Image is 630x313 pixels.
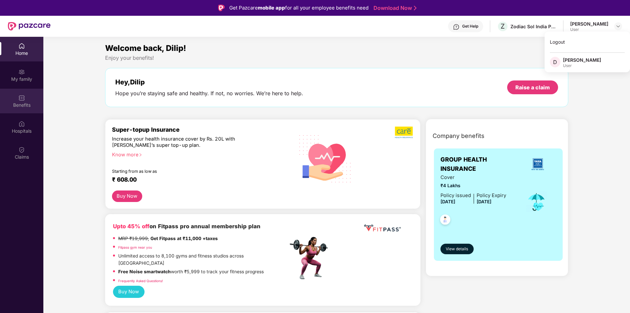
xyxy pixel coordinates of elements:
a: Fitpass gym near you [118,245,152,249]
img: fppp.png [363,222,402,234]
img: b5dec4f62d2307b9de63beb79f102df3.png [395,126,414,139]
div: Get Help [462,24,478,29]
span: right [139,153,142,157]
span: GROUP HEALTH INSURANCE [440,155,519,174]
div: ₹ 608.00 [112,176,281,184]
div: Raise a claim [515,84,550,91]
img: svg+xml;base64,PHN2ZyBpZD0iSG9tZSIgeG1sbnM9Imh0dHA6Ly93d3cudzMub3JnLzIwMDAvc3ZnIiB3aWR0aD0iMjAiIG... [18,43,25,49]
img: svg+xml;base64,PHN2ZyB3aWR0aD0iMjAiIGhlaWdodD0iMjAiIHZpZXdCb3g9IjAgMCAyMCAyMCIgZmlsbD0ibm9uZSIgeG... [18,69,25,75]
span: View details [446,246,468,252]
div: Logout [545,35,630,48]
div: User [570,27,608,32]
div: Enjoy your benefits! [105,55,569,61]
p: worth ₹5,999 to track your fitness progress [118,268,264,276]
img: Logo [218,5,225,11]
span: [DATE] [477,199,491,204]
img: svg+xml;base64,PHN2ZyBpZD0iRHJvcGRvd24tMzJ4MzIiIHhtbG5zPSJodHRwOi8vd3d3LnczLm9yZy8yMDAwL3N2ZyIgd2... [616,24,621,29]
img: New Pazcare Logo [8,22,51,31]
img: fpp.png [288,235,334,281]
img: svg+xml;base64,PHN2ZyB4bWxucz0iaHR0cDovL3d3dy53My5vcmcvMjAwMC9zdmciIHdpZHRoPSI0OC45NDMiIGhlaWdodD... [437,212,453,229]
strong: Get Fitpass at ₹11,000 +taxes [150,236,218,241]
div: Super-topup Insurance [112,126,288,133]
div: Policy Expiry [477,192,506,199]
del: MRP ₹19,999, [118,236,149,241]
span: [DATE] [440,199,455,204]
button: Buy Now [113,286,145,298]
span: D [553,58,557,66]
span: Cover [440,174,506,181]
div: Hope you’re staying safe and healthy. If not, no worries. We’re here to help. [115,90,303,97]
a: Download Now [373,5,415,11]
span: ₹4 Lakhs [440,182,506,190]
div: Increase your health insurance cover by Rs. 20L with [PERSON_NAME]’s super top-up plan. [112,136,259,149]
img: svg+xml;base64,PHN2ZyB4bWxucz0iaHR0cDovL3d3dy53My5vcmcvMjAwMC9zdmciIHhtbG5zOnhsaW5rPSJodHRwOi8vd3... [294,126,357,190]
strong: Free Noise smartwatch [118,269,171,274]
div: Get Pazcare for all your employee benefits need [229,4,369,12]
div: Know more [112,152,284,156]
b: Upto 45% off [113,223,149,230]
div: Starting from as low as [112,169,260,173]
div: Policy issued [440,192,471,199]
img: insurerLogo [529,155,547,173]
img: svg+xml;base64,PHN2ZyBpZD0iSG9zcGl0YWxzIiB4bWxucz0iaHR0cDovL3d3dy53My5vcmcvMjAwMC9zdmciIHdpZHRoPS... [18,121,25,127]
a: Frequently Asked Questions! [118,279,163,283]
img: svg+xml;base64,PHN2ZyBpZD0iQmVuZWZpdHMiIHhtbG5zPSJodHRwOi8vd3d3LnczLm9yZy8yMDAwL3N2ZyIgd2lkdGg9Ij... [18,95,25,101]
div: User [563,63,601,68]
div: Hey, Dilip [115,78,303,86]
span: Z [501,22,505,30]
span: Welcome back, Dilip! [105,43,186,53]
span: Company benefits [433,131,484,141]
div: [PERSON_NAME] [563,57,601,63]
img: svg+xml;base64,PHN2ZyBpZD0iSGVscC0zMngzMiIgeG1sbnM9Imh0dHA6Ly93d3cudzMub3JnLzIwMDAvc3ZnIiB3aWR0aD... [453,24,460,30]
div: Zodiac Sol India Private Limited [510,23,556,30]
button: View details [440,244,474,254]
strong: mobile app [258,5,285,11]
b: on Fitpass pro annual membership plan [113,223,260,230]
img: icon [526,191,547,213]
div: [PERSON_NAME] [570,21,608,27]
button: Buy Now [112,190,142,202]
p: Unlimited access to 8,100 gyms and fitness studios across [GEOGRAPHIC_DATA] [118,253,288,267]
img: Stroke [414,5,416,11]
img: svg+xml;base64,PHN2ZyBpZD0iQ2xhaW0iIHhtbG5zPSJodHRwOi8vd3d3LnczLm9yZy8yMDAwL3N2ZyIgd2lkdGg9IjIwIi... [18,146,25,153]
